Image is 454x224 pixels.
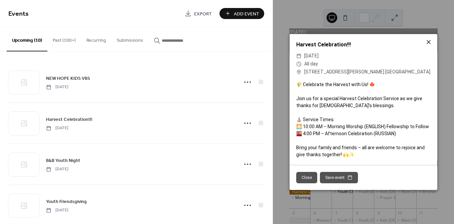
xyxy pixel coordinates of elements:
[296,68,302,76] div: ​
[46,116,92,123] a: Harvest Celebration!!!
[8,7,29,20] span: Events
[304,52,319,60] span: [DATE]
[7,27,47,51] button: Upcoming (10)
[290,41,437,49] div: Harvest Celebration!!!
[46,207,68,213] span: [DATE]
[320,172,358,183] button: Save event
[296,52,302,60] div: ​
[290,81,437,158] div: 🌾 Celebrate the Harvest with Us! 🍁 Join us for a special Harvest Celebration Service as we give t...
[81,27,111,51] button: Recurring
[234,10,259,17] span: Add Event
[46,157,80,164] a: B&B Youth Night
[296,60,302,68] div: ​
[46,125,68,131] span: [DATE]
[111,27,148,51] button: Submissions
[46,84,68,90] span: [DATE]
[46,198,87,205] a: Youth Friendsgiving
[194,10,212,17] span: Export
[46,74,90,82] a: NEW HOPE KIDS VBS
[46,116,92,123] span: Harvest Celebration!!!
[46,75,90,82] span: NEW HOPE KIDS VBS
[180,8,217,19] a: Export
[219,8,264,19] button: Add Event
[304,68,430,76] span: [STREET_ADDRESS][PERSON_NAME] [GEOGRAPHIC_DATA]
[304,60,318,68] span: All day
[46,166,68,172] span: [DATE]
[296,172,317,183] button: Close
[47,27,81,51] button: Past (100+)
